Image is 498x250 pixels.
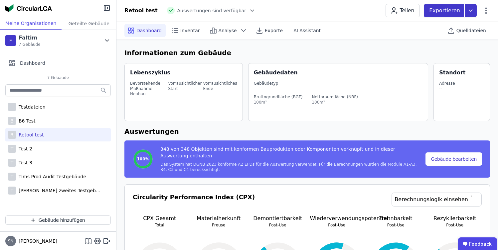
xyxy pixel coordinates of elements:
[130,91,167,97] div: Neubau
[16,131,44,138] div: Retool test
[16,118,36,124] div: B6 Test
[428,222,482,228] p: Post-Use
[203,91,237,97] div: --
[19,42,41,47] span: 7 Gebäude
[428,214,482,222] p: Rezyklierbarkeit
[310,214,364,222] p: Wiederverwendungspotential
[219,27,237,34] span: Analyse
[254,94,303,100] div: Bruttogrundfläche (BGF)
[293,27,321,34] span: AI Assistant
[8,159,16,167] div: T
[168,81,202,91] div: Vorrausichtlicher Start
[41,75,76,80] span: 7 Gebäude
[192,222,246,228] p: Preuse
[254,100,303,105] div: 100m²
[5,4,52,12] img: Concular
[439,86,455,91] div: --
[136,27,162,34] span: Dashboard
[133,222,187,228] p: Total
[130,81,167,91] div: Bevorstehende Maßnahme
[180,27,200,34] span: Inventar
[439,69,465,77] div: Standort
[133,214,187,222] p: CPX Gesamt
[124,48,490,58] h6: Informationen zum Gebäude
[310,222,364,228] p: Post-Use
[62,17,116,30] div: Geteilte Gebäude
[5,215,111,225] button: Gebäude hinzufügen
[19,34,41,42] div: Faltim
[369,214,423,222] p: Trennbarkeit
[251,214,305,222] p: Demontiertbarkeit
[124,7,158,15] div: Retool test
[16,238,57,244] span: [PERSON_NAME]
[20,60,45,66] span: Dashboard
[130,69,170,77] div: Lebenszyklus
[192,214,246,222] p: Materialherkunft
[425,152,482,166] button: Gebäude bearbeiten
[16,173,86,180] div: Tims Prod Audit Testgebäude
[16,187,102,194] div: [PERSON_NAME] zweites Testgebäude
[312,100,358,105] div: 100m²
[160,162,424,172] div: Das System hat DGNB 2023 konforme A2 EPDs für die Auswertung verwendet. Für die Berechnungen wurd...
[5,35,16,46] div: F
[16,145,32,152] div: Test 2
[8,239,14,243] span: SN
[386,4,420,17] button: Teilen
[160,146,424,162] div: 348 von 348 Objekten sind mit konformen Bauprodukten oder Komponenten verknüpft und in dieser Aus...
[8,117,16,125] div: B
[251,222,305,228] p: Post-Use
[16,104,46,110] div: Testdateien
[8,173,16,181] div: T
[133,193,255,214] h3: Circularity Performance Index (CPX)
[429,7,461,15] p: Exportieren
[16,159,32,166] div: Test 3
[456,27,486,34] span: Quelldateien
[203,81,237,91] div: Vorrausichtliches Ende
[8,187,16,195] div: T
[265,27,283,34] span: Exporte
[254,81,423,86] div: Gebäudetyp
[8,145,16,153] div: T
[369,222,423,228] p: Post-Use
[177,7,247,14] span: Auswertungen sind verfügbar
[8,131,16,139] div: R
[392,193,482,207] a: Berechnungslogik einsehen
[439,81,455,86] div: Adresse
[124,126,490,136] h6: Auswertungen
[137,156,149,162] span: 100%
[312,94,358,100] div: Nettoraumfläche (NRF)
[254,69,428,77] div: Gebäudedaten
[168,91,202,97] div: --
